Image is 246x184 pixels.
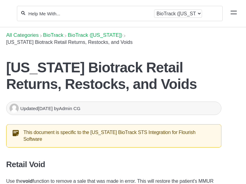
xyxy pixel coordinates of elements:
img: Admin CG [10,104,19,113]
span: by [54,106,80,111]
span: [US_STATE] Biotrack Retail Returns, Restocks, and Voids [6,40,133,45]
h1: [US_STATE] Biotrack Retail Returns, Restocks, and Voids [6,59,221,92]
span: ​BioTrack [43,32,63,38]
time: [DATE] [38,106,53,111]
span: All Categories [6,32,39,38]
h3: Retail Void [6,160,221,169]
img: Flourish Help Center Logo [8,10,10,17]
section: Search section [17,2,223,25]
span: ​BioTrack ([US_STATE]) [68,32,122,38]
a: BioTrack [43,32,63,38]
a: Breadcrumb link to All Categories [6,32,39,38]
input: Help Me With... [28,11,152,17]
span: Admin CG [59,106,81,111]
a: BioTrack (Florida) [68,32,122,38]
span: Updated [20,106,54,111]
a: Mobile navigation [231,10,237,17]
div: This document is specific to the [US_STATE] BioTrack STS Integration for Flourish Software [6,124,221,148]
strong: void [23,178,33,184]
